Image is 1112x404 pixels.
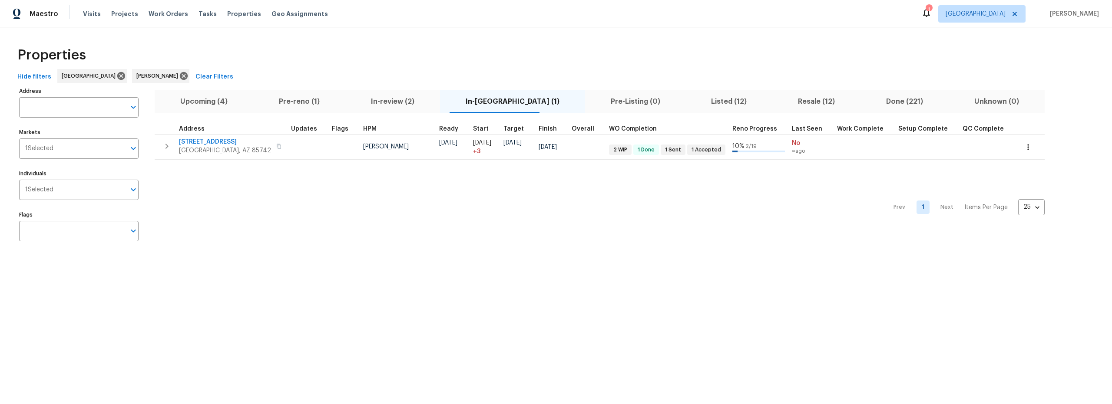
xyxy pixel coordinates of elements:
[778,95,855,108] span: Resale (12)
[14,69,55,85] button: Hide filters
[539,126,557,132] span: Finish
[792,139,830,148] span: No
[691,95,767,108] span: Listed (12)
[610,146,631,154] span: 2 WIP
[439,140,457,146] span: [DATE]
[127,184,139,196] button: Open
[792,126,822,132] span: Last Seen
[291,126,317,132] span: Updates
[127,225,139,237] button: Open
[127,101,139,113] button: Open
[503,126,524,132] span: Target
[62,72,119,80] span: [GEOGRAPHIC_DATA]
[149,10,188,18] span: Work Orders
[227,10,261,18] span: Properties
[19,212,139,217] label: Flags
[609,126,657,132] span: WO Completion
[17,51,86,59] span: Properties
[473,126,489,132] span: Start
[195,72,233,82] span: Clear Filters
[963,126,1004,132] span: QC Complete
[127,142,139,154] button: Open
[111,10,138,18] span: Projects
[662,146,685,154] span: 1 Sent
[258,95,340,108] span: Pre-reno (1)
[25,145,53,152] span: 1 Selected
[1018,196,1045,218] div: 25
[539,144,557,150] span: [DATE]
[19,130,139,135] label: Markets
[572,126,602,132] div: Days past target finish date
[539,126,565,132] div: Projected renovation finish date
[885,165,1045,250] nav: Pagination Navigation
[926,5,932,14] div: 1
[332,126,348,132] span: Flags
[363,144,409,150] span: [PERSON_NAME]
[898,126,948,132] span: Setup Complete
[132,69,189,83] div: [PERSON_NAME]
[590,95,681,108] span: Pre-Listing (0)
[688,146,725,154] span: 1 Accepted
[1046,10,1099,18] span: [PERSON_NAME]
[439,126,466,132] div: Earliest renovation start date (first business day after COE or Checkout)
[445,95,580,108] span: In-[GEOGRAPHIC_DATA] (1)
[792,148,830,155] span: ∞ ago
[199,11,217,17] span: Tasks
[473,147,480,156] span: + 3
[732,126,777,132] span: Reno Progress
[271,10,328,18] span: Geo Assignments
[866,95,943,108] span: Done (221)
[19,171,139,176] label: Individuals
[634,146,658,154] span: 1 Done
[179,146,271,155] span: [GEOGRAPHIC_DATA], AZ 85742
[946,10,1006,18] span: [GEOGRAPHIC_DATA]
[473,126,496,132] div: Actual renovation start date
[136,72,182,80] span: [PERSON_NAME]
[30,10,58,18] span: Maestro
[732,143,745,149] span: 10 %
[473,140,491,146] span: [DATE]
[351,95,435,108] span: In-review (2)
[179,138,271,146] span: [STREET_ADDRESS]
[964,203,1008,212] p: Items Per Page
[57,69,127,83] div: [GEOGRAPHIC_DATA]
[179,126,205,132] span: Address
[192,69,237,85] button: Clear Filters
[572,126,594,132] span: Overall
[439,126,458,132] span: Ready
[363,126,377,132] span: HPM
[954,95,1039,108] span: Unknown (0)
[17,72,51,82] span: Hide filters
[917,200,930,214] a: Goto page 1
[160,95,248,108] span: Upcoming (4)
[83,10,101,18] span: Visits
[746,144,757,149] span: 2 / 19
[19,89,139,94] label: Address
[25,186,53,194] span: 1 Selected
[503,126,532,132] div: Target renovation project end date
[837,126,884,132] span: Work Complete
[503,140,522,146] span: [DATE]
